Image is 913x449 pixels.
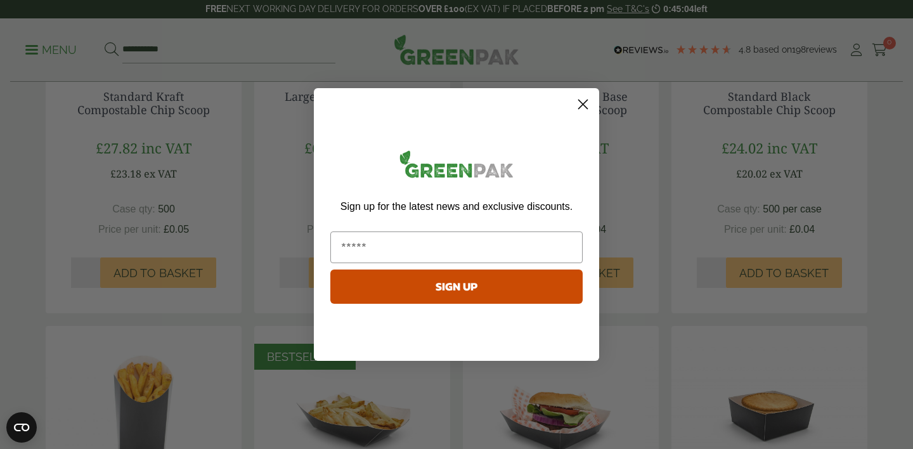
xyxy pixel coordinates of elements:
[330,145,583,188] img: greenpak_logo
[572,93,594,115] button: Close dialog
[330,231,583,263] input: Email
[340,201,573,212] span: Sign up for the latest news and exclusive discounts.
[330,270,583,304] button: SIGN UP
[6,412,37,443] button: Open CMP widget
